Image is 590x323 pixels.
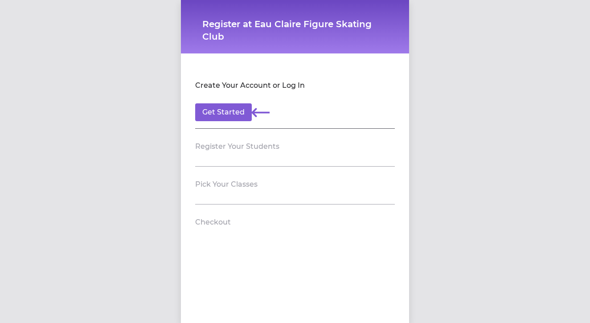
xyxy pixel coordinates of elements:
h2: Create Your Account or Log In [195,80,305,91]
button: Get Started [195,103,252,121]
h2: Register Your Students [195,141,279,152]
h1: Register at Eau Claire Figure Skating Club [202,18,388,43]
h2: Checkout [195,217,231,228]
h2: Pick Your Classes [195,179,258,190]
